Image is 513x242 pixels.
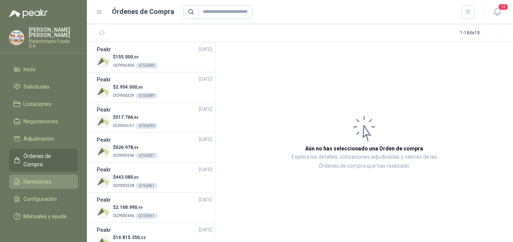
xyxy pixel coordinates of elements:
div: 6755961 [136,213,158,219]
h3: Peakr [97,106,111,114]
button: 13 [490,5,504,19]
a: Configuración [9,192,78,206]
a: Licitaciones [9,97,78,111]
div: 6756589 [136,63,158,69]
a: Peakr[DATE] Company Logo$2.954.000,00OCP0063296756589 [97,75,212,99]
span: ,44 [133,146,139,150]
span: ,00 [133,55,139,59]
span: [DATE] [199,136,212,143]
p: $ [113,204,158,211]
span: 155.000 [116,54,139,60]
img: Company Logo [97,85,110,98]
h3: Peakr [97,226,111,234]
span: 517.766 [116,115,139,120]
span: ,00 [137,85,143,89]
div: 6756390 [136,123,158,129]
span: Inicio [23,65,36,74]
span: ,99 [137,205,143,210]
h3: Aún no has seleccionado una Orden de compra [305,144,423,153]
span: Remisiones [23,178,51,186]
h3: Peakr [97,45,111,54]
span: [DATE] [199,166,212,173]
img: Company Logo [97,115,110,128]
span: Configuración [23,195,57,203]
span: OCP006107 [113,124,134,128]
span: OCP006329 [113,93,134,98]
span: Manuales y ayuda [23,212,66,221]
span: [DATE] [199,196,212,204]
a: Peakr[DATE] Company Logo$155.000,00OCP0064366756589 [97,45,212,69]
span: ,86 [133,115,139,119]
span: [DATE] [199,46,212,53]
img: Company Logo [97,145,110,158]
span: OCP005446 [113,214,134,218]
span: [DATE] [199,76,212,83]
span: OCP006436 [113,63,134,67]
img: Company Logo [97,205,110,218]
a: Peakr[DATE] Company Logo$2.168.990,99OCP0054466755961 [97,196,212,219]
a: Negociaciones [9,114,78,129]
a: Manuales y ayuda [9,209,78,224]
span: Órdenes de Compra [23,152,71,168]
span: OCP005540 [113,153,134,158]
img: Company Logo [97,175,110,188]
span: 14.815.350 [116,235,145,240]
p: Fleischmann Foods S.A. [29,39,78,48]
h3: Peakr [97,75,111,84]
span: Solicitudes [23,83,49,91]
h1: Órdenes de Compra [112,6,174,17]
span: Negociaciones [23,117,58,126]
span: 13 [498,3,508,11]
span: OCP005538 [113,184,134,188]
img: Company Logo [9,31,24,45]
p: $ [113,84,158,91]
img: Logo peakr [9,9,48,18]
a: Peakr[DATE] Company Logo$626.978,44OCP0055406756057 [97,136,212,159]
span: [DATE] [199,106,212,113]
span: Licitaciones [23,100,51,108]
p: [PERSON_NAME] [PERSON_NAME] [29,27,78,38]
a: Órdenes de Compra [9,149,78,172]
span: 2.954.000 [116,84,143,90]
img: Company Logo [97,55,110,68]
span: [DATE] [199,227,212,234]
div: 6756051 [136,183,158,189]
div: 6756589 [136,93,158,99]
span: Adjudicación [23,135,54,143]
h3: Peakr [97,196,111,204]
span: ,02 [140,236,145,240]
div: 6756057 [136,153,158,159]
h3: Peakr [97,136,111,144]
a: Adjudicación [9,132,78,146]
div: 1 - 18 de 18 [460,27,504,39]
a: Peakr[DATE] Company Logo$517.766,86OCP0061076756390 [97,106,212,129]
h3: Peakr [97,165,111,174]
span: 626.978 [116,145,139,150]
a: Remisiones [9,175,78,189]
p: $ [113,114,158,121]
span: ,00 [133,175,139,179]
p: $ [113,54,158,61]
p: $ [113,174,158,181]
a: Solicitudes [9,80,78,94]
span: 443.080 [116,175,139,180]
p: $ [113,144,158,151]
a: Peakr[DATE] Company Logo$443.080,00OCP0055386756051 [97,165,212,189]
p: Explora los detalles, cotizaciones adjudicadas y valores de las Órdenes de compra que has realizado. [291,153,437,171]
span: 2.168.990 [116,205,143,210]
p: $ [113,234,158,241]
a: Inicio [9,62,78,77]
